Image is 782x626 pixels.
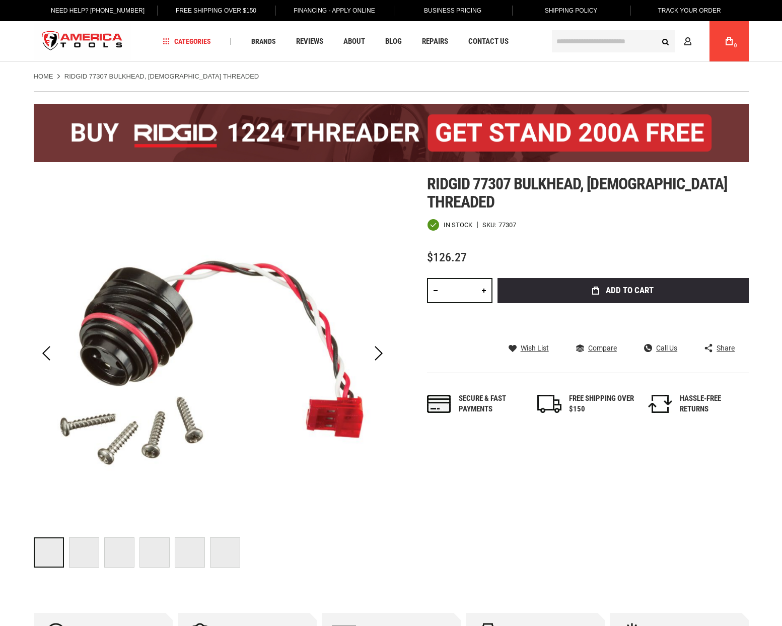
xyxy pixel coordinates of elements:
a: Contact Us [464,35,513,48]
span: Compare [588,344,617,352]
span: Share [717,344,735,352]
a: About [339,35,370,48]
span: Ridgid 77307 bulkhead, [DEMOGRAPHIC_DATA] threaded [427,174,728,212]
strong: SKU [482,222,499,228]
div: FREE SHIPPING OVER $150 [569,393,634,415]
div: RIDGID 77307 BULKHEAD, FEMALE THREADED [104,532,139,573]
div: RIDGID 77307 BULKHEAD, FEMALE THREADED [210,532,240,573]
span: Categories [163,38,211,45]
img: returns [648,395,672,413]
img: RIDGID 77307 BULKHEAD, FEMALE THREADED [34,175,391,532]
div: RIDGID 77307 BULKHEAD, FEMALE THREADED [175,532,210,573]
div: RIDGID 77307 BULKHEAD, FEMALE THREADED [139,532,175,573]
span: Add to Cart [606,286,654,295]
div: 77307 [499,222,516,228]
span: $126.27 [427,250,467,264]
button: Search [656,32,675,51]
div: Availability [427,219,472,231]
div: Next [366,175,391,532]
div: RIDGID 77307 BULKHEAD, FEMALE THREADED [34,532,69,573]
a: 0 [720,21,739,61]
a: Brands [247,35,280,48]
span: 0 [734,43,737,48]
a: Categories [158,35,216,48]
span: About [343,38,365,45]
strong: RIDGID 77307 BULKHEAD, [DEMOGRAPHIC_DATA] THREADED [64,73,259,80]
span: Wish List [521,344,549,352]
a: Blog [381,35,406,48]
a: Call Us [644,343,677,353]
a: Wish List [509,343,549,353]
span: Contact Us [468,38,509,45]
img: America Tools [34,23,131,60]
img: BOGO: Buy the RIDGID® 1224 Threader (26092), get the 92467 200A Stand FREE! [34,104,749,162]
div: Previous [34,175,59,532]
a: Repairs [417,35,453,48]
span: Repairs [422,38,448,45]
div: HASSLE-FREE RETURNS [680,393,745,415]
a: Reviews [292,35,328,48]
span: Shipping Policy [545,7,598,14]
span: Reviews [296,38,323,45]
div: Secure & fast payments [459,393,524,415]
span: Brands [251,38,276,45]
img: shipping [537,395,561,413]
div: RIDGID 77307 BULKHEAD, FEMALE THREADED [69,532,104,573]
button: Add to Cart [497,278,749,303]
a: store logo [34,23,131,60]
a: Compare [576,343,617,353]
img: payments [427,395,451,413]
span: Call Us [656,344,677,352]
span: Blog [385,38,402,45]
span: In stock [444,222,472,228]
a: Home [34,72,53,81]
